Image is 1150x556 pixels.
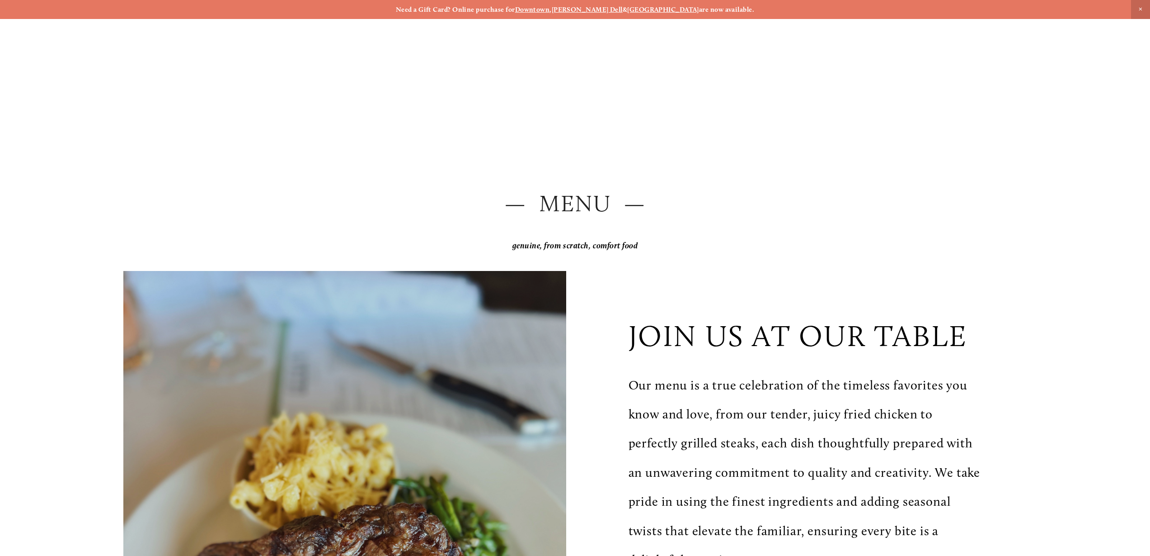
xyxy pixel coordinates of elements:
strong: & [623,5,627,14]
strong: are now available. [699,5,754,14]
strong: , [549,5,551,14]
em: genuine, from scratch, comfort food [512,241,638,251]
h2: — Menu — [123,187,1027,219]
a: [PERSON_NAME] Dell [552,5,623,14]
strong: Need a Gift Card? Online purchase for [396,5,515,14]
a: [GEOGRAPHIC_DATA] [627,5,699,14]
a: Downtown [515,5,550,14]
p: join us at our table [629,318,967,353]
